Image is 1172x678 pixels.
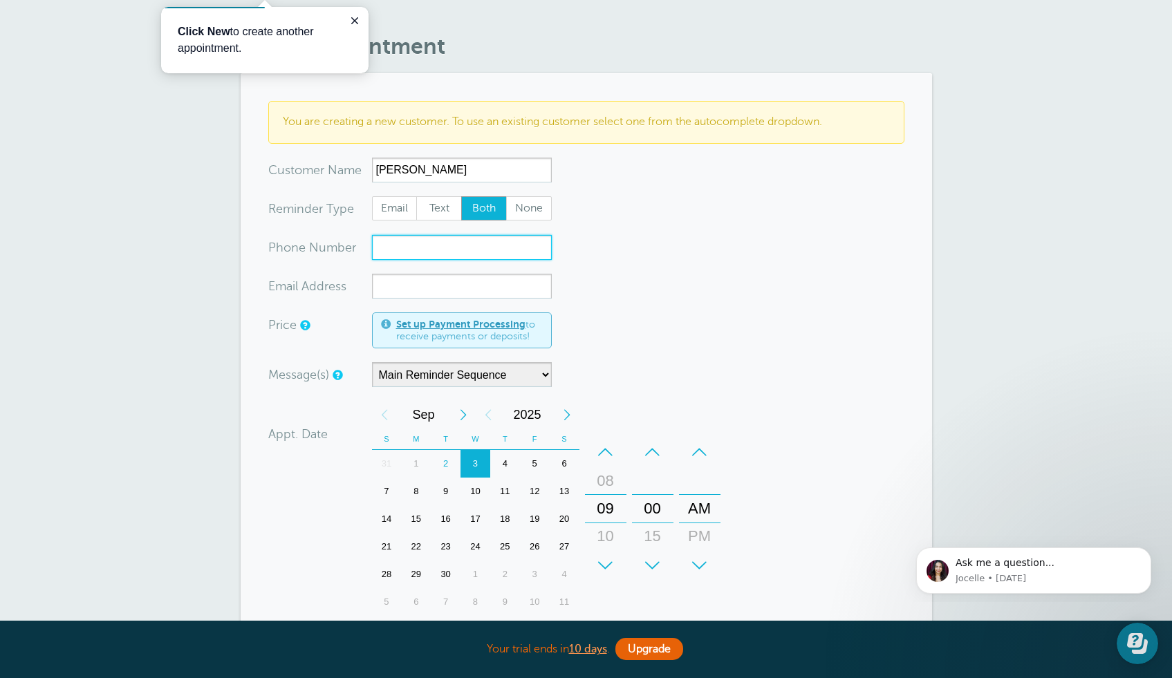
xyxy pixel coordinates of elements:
[241,634,932,664] div: Your trial ends in .
[462,197,506,220] span: Both
[550,505,579,533] div: 20
[520,588,550,616] div: 10
[636,522,669,550] div: 15
[461,505,490,533] div: 17
[372,505,402,533] div: Sunday, September 14
[268,158,372,182] div: ame
[451,401,476,429] div: Next Month
[589,550,622,578] div: 11
[550,588,579,616] div: Saturday, October 11
[431,533,461,561] div: 23
[461,450,490,478] div: 3
[520,533,550,561] div: Friday, September 26
[372,561,402,588] div: 28
[507,197,551,220] span: None
[520,588,550,616] div: Friday, October 10
[268,164,290,176] span: Cus
[372,429,402,450] th: S
[372,505,402,533] div: 14
[372,561,402,588] div: Sunday, September 28
[490,429,520,450] th: T
[636,495,669,522] div: 00
[461,196,507,221] label: Both
[490,450,520,478] div: Thursday, September 4
[401,561,431,588] div: Monday, September 29
[461,533,490,561] div: Wednesday, September 24
[431,478,461,505] div: 9
[291,241,326,254] span: ne Nu
[461,588,490,616] div: 8
[268,203,354,215] label: Reminder Type
[372,196,418,221] label: Email
[401,588,431,616] div: 6
[431,561,461,588] div: 30
[490,478,520,505] div: Thursday, September 11
[550,478,579,505] div: Saturday, September 13
[550,505,579,533] div: Saturday, September 20
[431,505,461,533] div: Tuesday, September 16
[1117,623,1158,664] iframe: Resource center
[555,401,579,429] div: Next Year
[431,429,461,450] th: T
[550,429,579,450] th: S
[300,321,308,330] a: An optional price for the appointment. If you set a price, you can include a payment link in your...
[506,196,552,221] label: None
[550,588,579,616] div: 11
[490,588,520,616] div: Thursday, October 9
[550,450,579,478] div: 6
[550,533,579,561] div: Saturday, September 27
[431,588,461,616] div: 7
[431,450,461,478] div: Today, Tuesday, September 2
[569,643,607,655] b: 10 days
[461,505,490,533] div: Wednesday, September 17
[490,533,520,561] div: Thursday, September 25
[401,505,431,533] div: Monday, September 15
[520,533,550,561] div: 26
[401,429,431,450] th: M
[520,505,550,533] div: 19
[372,588,402,616] div: 5
[333,370,341,379] a: Simple templates and custom messages will use the reminder schedule set under Settings > Reminder...
[683,522,716,550] div: PM
[520,478,550,505] div: Friday, September 12
[396,319,543,343] span: to receive payments or deposits!
[431,561,461,588] div: Tuesday, September 30
[589,467,622,495] div: 08
[372,478,402,505] div: 7
[401,533,431,561] div: Monday, September 22
[501,401,555,429] span: 2025
[268,235,372,260] div: mber
[401,450,431,478] div: 1
[268,274,372,299] div: ress
[431,533,461,561] div: Tuesday, September 23
[589,495,622,522] div: 09
[683,495,716,522] div: AM
[401,478,431,505] div: Monday, September 8
[401,533,431,561] div: 22
[490,588,520,616] div: 9
[401,588,431,616] div: Monday, October 6
[490,561,520,588] div: 2
[461,561,490,588] div: 1
[589,522,622,550] div: 10
[372,450,402,478] div: Sunday, August 31
[372,401,397,429] div: Previous Month
[292,280,324,292] span: il Add
[401,478,431,505] div: 8
[550,533,579,561] div: 27
[550,561,579,588] div: Saturday, October 4
[268,280,292,292] span: Ema
[520,478,550,505] div: 12
[372,478,402,505] div: Sunday, September 7
[550,478,579,505] div: 13
[431,478,461,505] div: Tuesday, September 9
[372,588,402,616] div: Sunday, October 5
[401,561,431,588] div: 29
[401,450,431,478] div: Monday, September 1
[416,196,462,221] label: Text
[520,450,550,478] div: Friday, September 5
